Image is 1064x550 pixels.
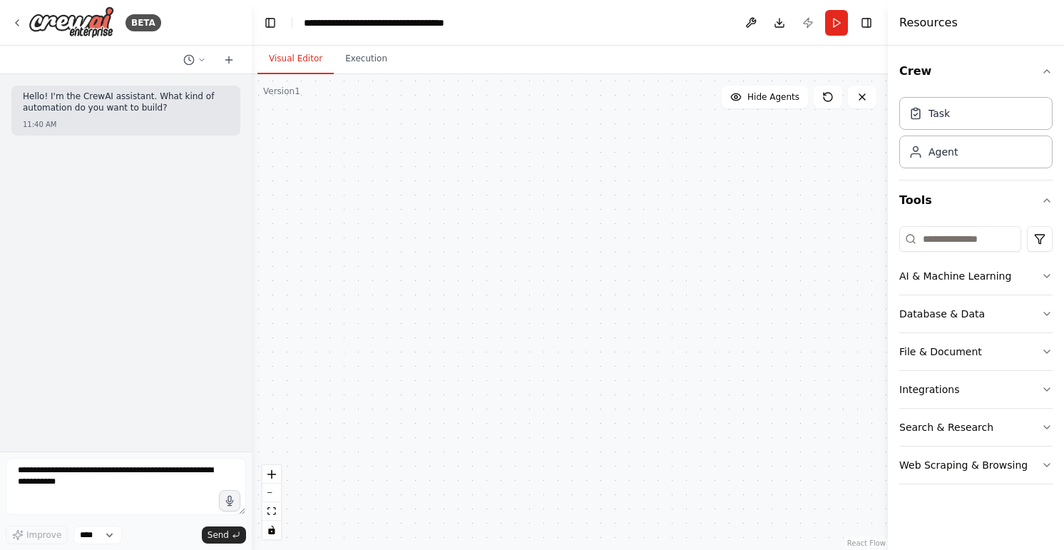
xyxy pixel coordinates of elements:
div: Tools [899,220,1053,496]
button: Start a new chat [218,51,240,68]
div: BETA [126,14,161,31]
button: Hide Agents [722,86,808,108]
button: AI & Machine Learning [899,258,1053,295]
button: Execution [334,44,399,74]
button: Visual Editor [257,44,334,74]
div: Search & Research [899,420,993,434]
p: Hello! I'm the CrewAI assistant. What kind of automation do you want to build? [23,91,229,113]
button: Database & Data [899,295,1053,332]
button: Improve [6,526,68,544]
button: Switch to previous chat [178,51,212,68]
span: Send [208,529,229,541]
div: Task [929,106,950,121]
button: Hide right sidebar [856,13,876,33]
div: Integrations [899,382,959,397]
div: Agent [929,145,958,159]
button: toggle interactivity [262,521,281,539]
div: Database & Data [899,307,985,321]
span: Hide Agents [747,91,799,103]
button: Crew [899,51,1053,91]
div: Web Scraping & Browsing [899,458,1028,472]
button: Send [202,526,246,544]
div: File & Document [899,345,982,359]
nav: breadcrumb [304,16,444,30]
div: 11:40 AM [23,119,229,130]
button: Hide left sidebar [260,13,280,33]
button: zoom in [262,465,281,484]
button: File & Document [899,333,1053,370]
div: AI & Machine Learning [899,269,1011,283]
h4: Resources [899,14,958,31]
button: fit view [262,502,281,521]
div: Version 1 [263,86,300,97]
a: React Flow attribution [847,539,886,547]
span: Improve [26,529,61,541]
button: Click to speak your automation idea [219,490,240,511]
img: Logo [29,6,114,39]
button: Web Scraping & Browsing [899,447,1053,484]
button: zoom out [262,484,281,502]
button: Search & Research [899,409,1053,446]
div: Crew [899,91,1053,180]
button: Tools [899,180,1053,220]
div: React Flow controls [262,465,281,539]
button: Integrations [899,371,1053,408]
